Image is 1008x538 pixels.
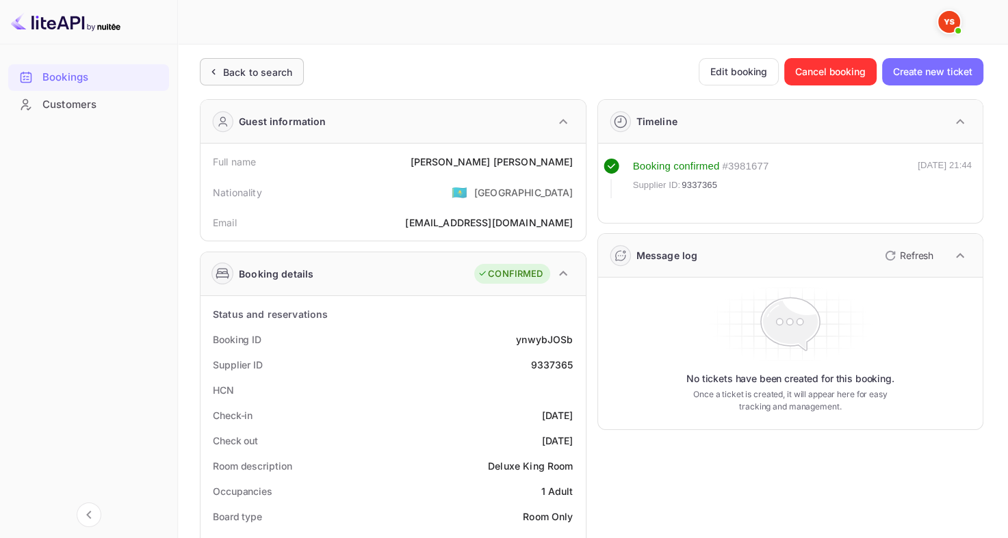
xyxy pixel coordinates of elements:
[213,332,261,347] div: Booking ID
[722,159,768,174] div: # 3981677
[405,215,573,230] div: [EMAIL_ADDRESS][DOMAIN_NAME]
[11,11,120,33] img: LiteAPI logo
[410,154,573,169] div: [PERSON_NAME] [PERSON_NAME]
[542,408,573,422] div: [DATE]
[452,180,467,204] span: United States
[213,154,256,169] div: Full name
[541,484,573,498] div: 1 Adult
[213,185,262,200] div: Nationality
[213,408,253,422] div: Check-in
[8,64,169,91] div: Bookings
[687,388,893,413] p: Once a ticket is created, it will appear here for easy tracking and management.
[633,178,681,192] span: Supplier ID:
[8,92,169,117] a: Customers
[523,509,573,524] div: Room Only
[42,70,162,85] div: Bookings
[474,185,573,200] div: [GEOGRAPHIC_DATA]
[877,245,939,267] button: Refresh
[918,159,972,198] div: [DATE] 21:44
[636,248,698,263] div: Message log
[239,114,326,129] div: Guest information
[213,383,234,397] div: HCN
[699,58,779,85] button: Edit booking
[636,114,677,129] div: Timeline
[213,484,272,498] div: Occupancies
[239,267,313,281] div: Booking details
[938,11,960,33] img: Yandex Support
[900,248,933,263] p: Refresh
[516,332,573,347] div: ynwybJOSb
[213,358,263,372] div: Supplier ID
[882,58,983,85] button: Create new ticket
[213,307,328,321] div: Status and reservations
[213,433,258,448] div: Check out
[682,178,717,192] span: 9337365
[8,92,169,118] div: Customers
[213,459,292,473] div: Room description
[478,267,543,281] div: CONFIRMED
[213,509,262,524] div: Board type
[530,358,573,372] div: 9337365
[213,215,237,230] div: Email
[488,459,573,473] div: Deluxe King Room
[77,502,101,527] button: Collapse navigation
[223,65,292,79] div: Back to search
[42,97,162,113] div: Customers
[784,58,877,85] button: Cancel booking
[8,64,169,90] a: Bookings
[542,433,573,448] div: [DATE]
[686,372,894,386] p: No tickets have been created for this booking.
[633,159,720,174] div: Booking confirmed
